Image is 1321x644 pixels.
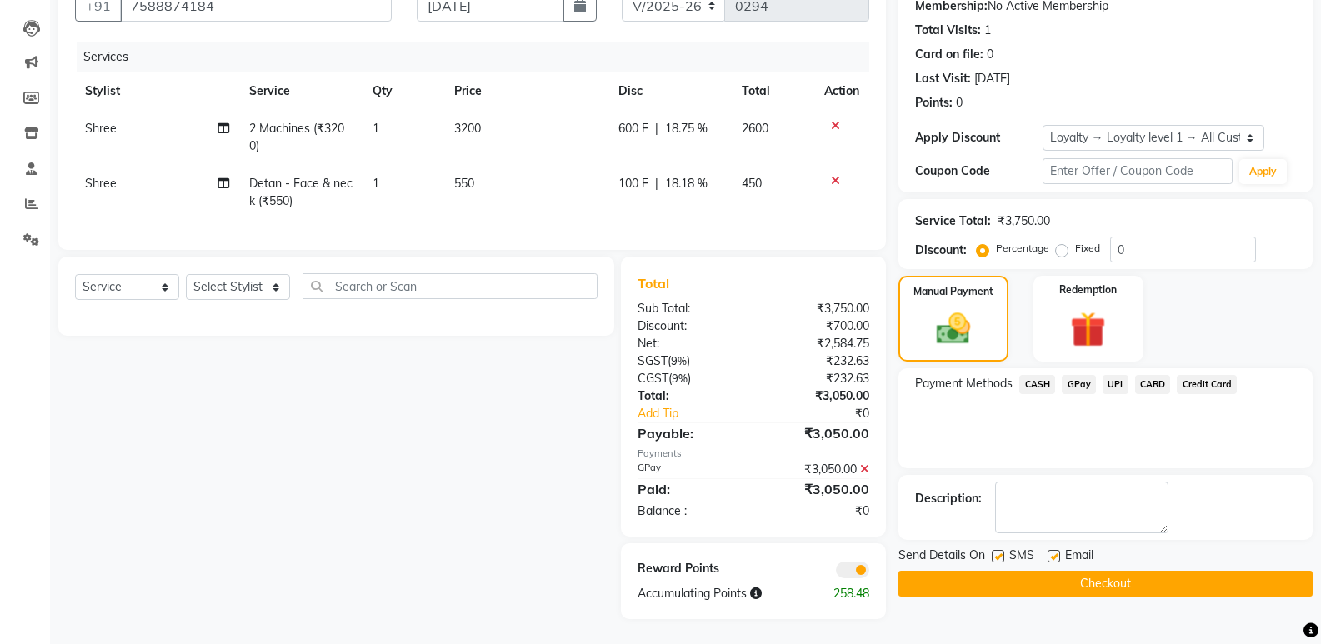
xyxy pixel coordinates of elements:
div: Total Visits: [915,22,981,39]
div: Services [77,42,882,72]
div: ₹0 [753,502,882,520]
th: Price [444,72,608,110]
div: ₹3,050.00 [753,479,882,499]
div: Sub Total: [625,300,753,317]
img: _cash.svg [926,309,981,348]
div: ₹232.63 [753,370,882,387]
div: ₹3,050.00 [753,461,882,478]
span: 3200 [454,121,481,136]
input: Enter Offer / Coupon Code [1043,158,1233,184]
span: CARD [1135,375,1171,394]
a: Add Tip [625,405,775,422]
div: Reward Points [625,560,753,578]
th: Disc [608,72,733,110]
span: | [655,120,658,137]
div: Paid: [625,479,753,499]
label: Manual Payment [913,284,993,299]
div: Accumulating Points [625,585,818,602]
span: GPay [1062,375,1096,394]
th: Service [239,72,363,110]
div: ₹3,750.00 [998,212,1050,230]
span: UPI [1103,375,1128,394]
div: ₹3,050.00 [753,387,882,405]
span: Shree [85,176,117,191]
span: | [655,175,658,192]
div: ₹2,584.75 [753,335,882,352]
div: ₹3,750.00 [753,300,882,317]
div: Last Visit: [915,70,971,87]
div: ₹232.63 [753,352,882,370]
th: Stylist [75,72,239,110]
span: Payment Methods [915,375,1013,392]
div: Discount: [915,242,967,259]
div: Discount: [625,317,753,335]
span: 100 F [618,175,648,192]
span: 1 [373,121,379,136]
div: Points: [915,94,953,112]
div: ( ) [625,352,753,370]
div: ( ) [625,370,753,387]
div: 0 [956,94,963,112]
th: Qty [363,72,445,110]
span: CASH [1019,375,1055,394]
span: SGST [638,353,668,368]
div: Net: [625,335,753,352]
span: SMS [1009,547,1034,567]
span: 450 [742,176,762,191]
label: Percentage [996,241,1049,256]
div: GPay [625,461,753,478]
span: Total [638,275,676,292]
span: 600 F [618,120,648,137]
div: ₹3,050.00 [753,423,882,443]
label: Redemption [1059,282,1117,297]
span: 9% [671,354,687,367]
div: Total: [625,387,753,405]
div: 258.48 [818,585,882,602]
span: 18.75 % [665,120,708,137]
div: Balance : [625,502,753,520]
div: Service Total: [915,212,991,230]
span: CGST [638,371,668,386]
span: 18.18 % [665,175,708,192]
div: Payable: [625,423,753,443]
div: Card on file: [915,46,983,63]
th: Action [814,72,869,110]
button: Checkout [898,571,1313,597]
div: Description: [915,490,982,507]
div: [DATE] [974,70,1010,87]
img: _gift.svg [1059,307,1117,352]
span: 1 [373,176,379,191]
div: Payments [638,447,869,461]
span: 2600 [742,121,768,136]
span: Credit Card [1177,375,1237,394]
span: Email [1065,547,1093,567]
span: Shree [85,121,117,136]
div: 1 [984,22,991,39]
span: 9% [672,372,688,385]
button: Apply [1239,159,1287,184]
span: 550 [454,176,474,191]
div: ₹0 [775,405,882,422]
div: ₹700.00 [753,317,882,335]
th: Total [732,72,814,110]
span: 2 Machines (₹3200) [249,121,344,153]
label: Fixed [1075,241,1100,256]
span: Send Details On [898,547,985,567]
div: Coupon Code [915,162,1042,180]
input: Search or Scan [303,273,598,299]
div: Apply Discount [915,129,1042,147]
div: 0 [987,46,993,63]
span: Detan - Face & neck (₹550) [249,176,353,208]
